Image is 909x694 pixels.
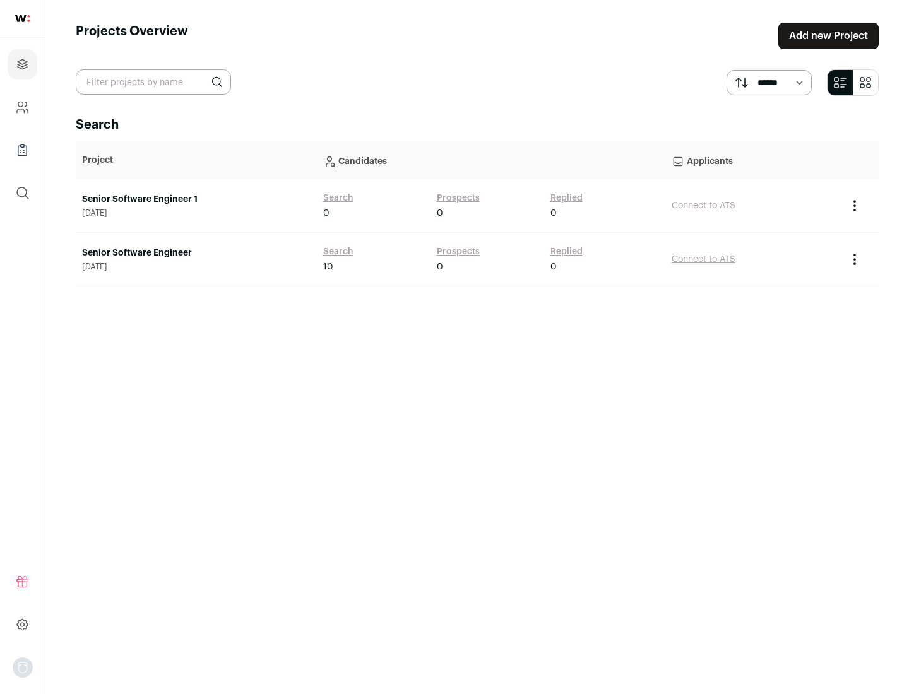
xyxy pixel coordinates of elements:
[437,245,480,258] a: Prospects
[550,261,557,273] span: 0
[672,148,835,173] p: Applicants
[550,192,583,204] a: Replied
[437,192,480,204] a: Prospects
[76,23,188,49] h1: Projects Overview
[672,255,735,264] a: Connect to ATS
[15,15,30,22] img: wellfound-shorthand-0d5821cbd27db2630d0214b213865d53afaa358527fdda9d0ea32b1df1b89c2c.svg
[672,201,735,210] a: Connect to ATS
[82,193,311,206] a: Senior Software Engineer 1
[323,245,353,258] a: Search
[82,247,311,259] a: Senior Software Engineer
[437,261,443,273] span: 0
[76,116,879,134] h2: Search
[13,657,33,678] button: Open dropdown
[82,262,311,272] span: [DATE]
[847,252,862,267] button: Project Actions
[82,208,311,218] span: [DATE]
[323,148,659,173] p: Candidates
[550,207,557,220] span: 0
[437,207,443,220] span: 0
[323,192,353,204] a: Search
[323,261,333,273] span: 10
[8,135,37,165] a: Company Lists
[550,245,583,258] a: Replied
[76,69,231,95] input: Filter projects by name
[8,92,37,122] a: Company and ATS Settings
[778,23,879,49] a: Add new Project
[82,154,311,167] p: Project
[323,207,330,220] span: 0
[847,198,862,213] button: Project Actions
[8,49,37,79] a: Projects
[13,657,33,678] img: nopic.png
